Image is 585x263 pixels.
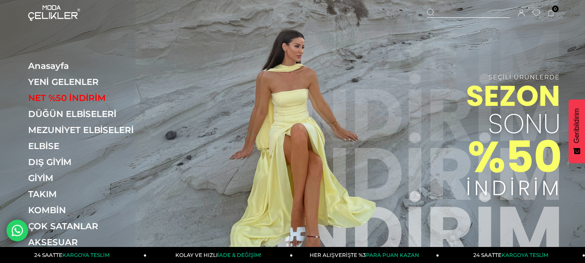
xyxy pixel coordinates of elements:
[28,125,147,135] a: MEZUNİYET ELBİSELERİ
[28,221,147,231] a: ÇOK SATANLAR
[28,93,147,103] a: NET %50 İNDİRİM
[28,205,147,215] a: KOMBİN
[28,237,147,247] a: AKSESUAR
[147,247,293,263] a: KOLAY VE HIZLIİADE & DEĞİŞİM!
[28,109,147,119] a: DÜĞÜN ELBİSELERİ
[366,252,419,258] span: PARA PUAN KAZAN
[569,100,585,163] button: Geribildirim - Show survey
[573,108,581,143] span: Geribildirim
[28,157,147,167] a: DIŞ GİYİM
[218,252,261,258] span: İADE & DEĞİŞİM!
[552,6,559,12] span: 0
[0,247,147,263] a: 24 SAATTEKARGOYA TESLİM
[28,5,80,21] img: logo
[293,247,439,263] a: HER ALIŞVERİŞTE %3PARA PUAN KAZAN
[548,10,554,16] a: 0
[28,77,147,87] a: YENİ GELENLER
[28,173,147,183] a: GİYİM
[28,189,147,199] a: TAKIM
[28,61,147,71] a: Anasayfa
[62,252,109,258] span: KARGOYA TESLİM
[501,252,548,258] span: KARGOYA TESLİM
[28,141,147,151] a: ELBİSE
